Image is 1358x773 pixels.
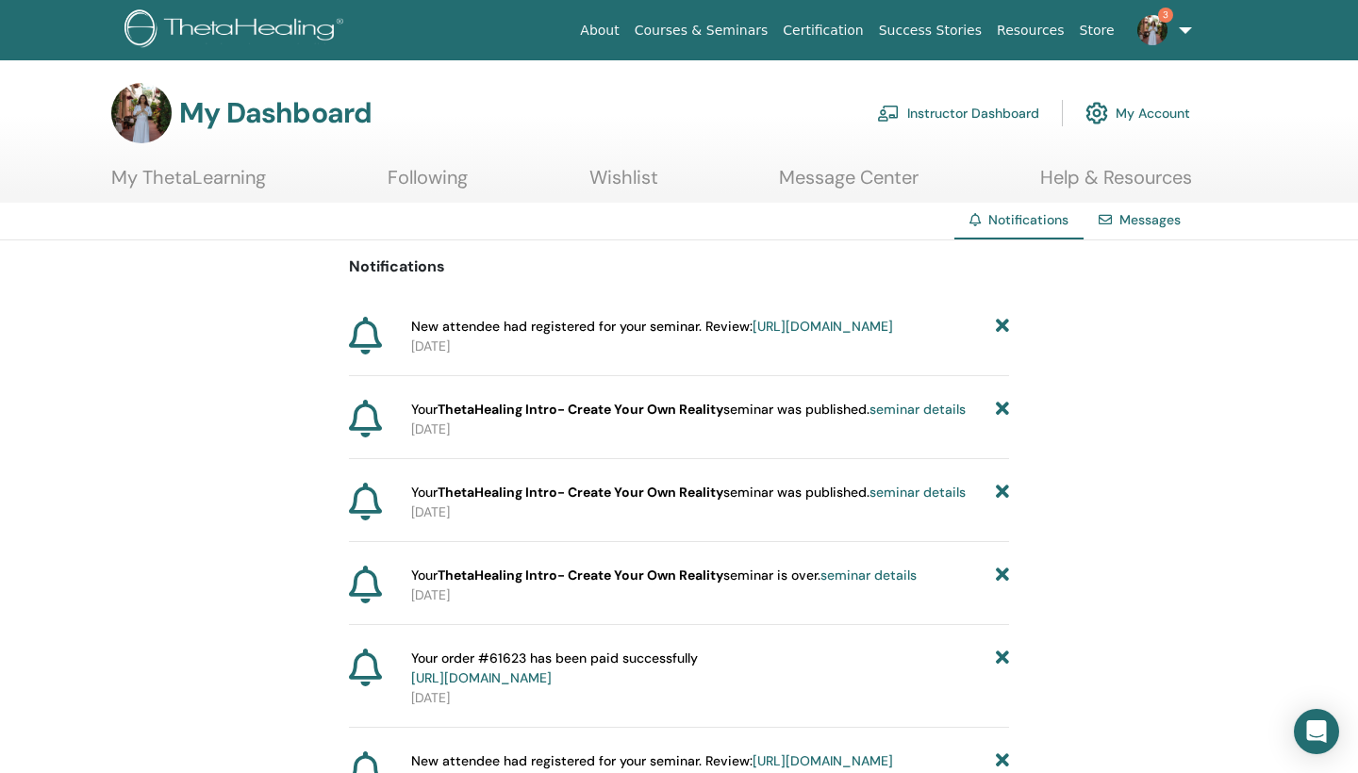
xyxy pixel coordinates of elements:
[627,13,776,48] a: Courses & Seminars
[438,484,723,501] strong: ThetaHealing Intro- Create Your Own Reality
[753,752,893,769] a: [URL][DOMAIN_NAME]
[411,585,1009,605] p: [DATE]
[411,751,893,771] span: New attendee had registered for your seminar. Review:
[1085,92,1190,134] a: My Account
[589,166,658,203] a: Wishlist
[1119,211,1181,228] a: Messages
[572,13,626,48] a: About
[775,13,870,48] a: Certification
[411,566,917,585] span: Your seminar is over.
[411,400,966,419] span: Your seminar was published.
[411,688,1009,708] p: [DATE]
[988,211,1068,228] span: Notifications
[411,317,893,337] span: New attendee had registered for your seminar. Review:
[411,502,1009,522] p: [DATE]
[1040,166,1192,203] a: Help & Resources
[869,401,966,418] a: seminar details
[1072,13,1122,48] a: Store
[753,318,893,335] a: [URL][DOMAIN_NAME]
[438,567,723,584] strong: ThetaHealing Intro- Create Your Own Reality
[1294,709,1339,754] div: Open Intercom Messenger
[111,83,172,143] img: default.jpg
[820,567,917,584] a: seminar details
[438,401,723,418] strong: ThetaHealing Intro- Create Your Own Reality
[179,96,372,130] h3: My Dashboard
[411,483,966,502] span: Your seminar was published.
[989,13,1072,48] a: Resources
[111,166,266,203] a: My ThetaLearning
[1085,97,1108,129] img: cog.svg
[1137,15,1168,45] img: default.jpg
[411,649,698,688] span: Your order #61623 has been paid successfully
[411,419,1009,439] p: [DATE]
[388,166,468,203] a: Following
[877,92,1039,134] a: Instructor Dashboard
[779,166,919,203] a: Message Center
[411,669,552,686] a: [URL][DOMAIN_NAME]
[871,13,989,48] a: Success Stories
[411,337,1009,356] p: [DATE]
[1158,8,1173,23] span: 3
[877,105,900,122] img: chalkboard-teacher.svg
[124,9,350,52] img: logo.png
[349,255,1009,278] p: Notifications
[869,484,966,501] a: seminar details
